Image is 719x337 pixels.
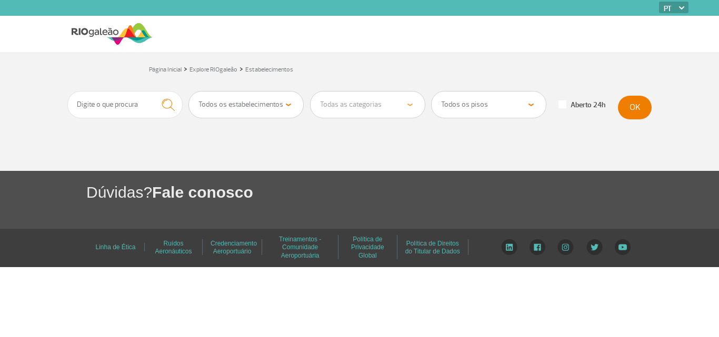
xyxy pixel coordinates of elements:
a: Página Inicial [149,66,182,74]
a: Política de Privacidade Global [351,232,384,263]
a: > [239,63,243,75]
img: Facebook [530,239,545,255]
a: Treinamentos - Comunidade Aeroportuária [279,232,321,263]
label: Aberto 24h [558,100,605,110]
button: OK [618,96,652,119]
img: Instagram [557,239,574,255]
a: Estabelecimentos [245,66,293,74]
a: > [184,63,187,75]
a: Política de Direitos do Titular de Dados [405,236,460,259]
a: Credenciamento Aeroportuário [211,236,257,259]
img: LinkedIn [501,239,517,255]
img: Twitter [586,239,603,255]
a: Ruídos Aeronáuticos [155,236,192,259]
span: Fale conosco [152,183,253,201]
h1: Dúvidas? [86,181,719,203]
input: Digite o que procura [67,91,183,118]
a: Linha de Ética [95,240,135,254]
img: YouTube [615,239,631,255]
a: Explore RIOgaleão [189,66,237,74]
